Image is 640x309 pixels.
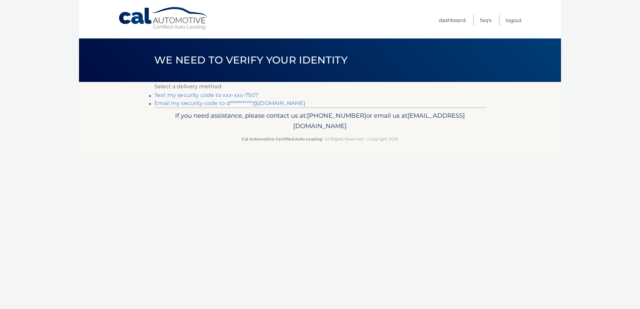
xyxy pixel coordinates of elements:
p: If you need assistance, please contact us at: or email us at [159,110,481,132]
a: FAQ's [480,15,491,26]
strong: Cal Automotive Certified Auto Leasing [242,136,322,141]
span: We need to verify your identity [154,54,347,66]
span: [PHONE_NUMBER] [307,112,366,119]
a: Logout [506,15,522,26]
a: Cal Automotive [118,7,209,30]
a: Text my security code to xxx-xxx-7507 [154,92,258,98]
p: Select a delivery method: [154,82,486,91]
p: - All Rights Reserved - Copyright 2025 [159,135,481,142]
a: Dashboard [439,15,466,26]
